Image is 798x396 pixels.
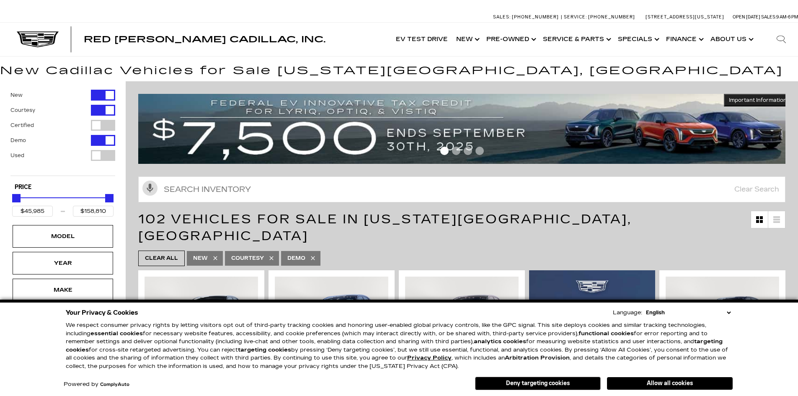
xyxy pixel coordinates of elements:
input: Search Inventory [138,176,785,202]
div: Language: [613,310,642,316]
span: [PHONE_NUMBER] [512,14,559,20]
span: New [193,253,208,264]
span: Go to slide 3 [464,147,472,155]
label: Certified [10,121,34,129]
a: Privacy Policy [407,355,452,361]
img: Cadillac Dark Logo with Cadillac White Text [17,31,59,47]
div: Make [42,285,84,295]
img: 2025 Cadillac CT4 Sport [405,277,519,362]
div: ModelModel [13,225,113,248]
strong: targeting cookies [238,347,291,353]
a: Service & Parts [539,23,614,56]
span: [PHONE_NUMBER] [588,14,635,20]
span: Go to slide 2 [452,147,460,155]
div: Year [42,259,84,268]
label: New [10,91,23,99]
a: EV Test Drive [392,23,452,56]
div: Maximum Price [105,194,114,202]
img: 2024 Cadillac CT4 Sport [275,277,388,362]
span: Open [DATE] [733,14,760,20]
strong: essential cookies [90,330,143,337]
div: Price [12,191,114,217]
label: Demo [10,136,26,145]
a: Finance [662,23,706,56]
span: Clear All [145,253,178,264]
a: Service: [PHONE_NUMBER] [561,15,637,19]
span: Go to slide 4 [475,147,484,155]
span: Important Information [729,97,787,104]
label: Courtesy [10,106,35,114]
a: Sales: [PHONE_NUMBER] [493,15,561,19]
a: Pre-Owned [482,23,539,56]
strong: functional cookies [578,330,634,337]
span: Service: [564,14,587,20]
button: Important Information [724,94,792,106]
strong: targeting cookies [66,338,723,353]
a: Specials [614,23,662,56]
h5: Price [15,184,111,191]
div: Filter by Vehicle Type [10,90,115,176]
input: Minimum [12,206,53,217]
span: 9 AM-6 PM [776,14,798,20]
div: MakeMake [13,279,113,301]
div: Minimum Price [12,194,21,202]
a: About Us [706,23,756,56]
button: Allow all cookies [607,377,733,390]
label: Used [10,151,24,160]
span: Go to slide 1 [440,147,449,155]
span: Courtesy [231,253,264,264]
img: vrp-tax-ending-august-version [138,94,792,164]
select: Language Select [644,308,733,317]
a: ComplyAuto [100,382,129,387]
div: Powered by [64,382,129,387]
button: Deny targeting cookies [475,377,601,390]
img: 2024 Cadillac CT4 Sport [145,277,258,362]
span: Sales: [493,14,511,20]
img: 2024 Cadillac CT5 Sport [666,277,779,362]
strong: analytics cookies [474,338,526,345]
svg: Click to toggle on voice search [142,181,158,196]
span: Sales: [761,14,776,20]
input: Maximum [73,206,114,217]
a: [STREET_ADDRESS][US_STATE] [646,14,724,20]
a: Red [PERSON_NAME] Cadillac, Inc. [84,35,325,44]
p: We respect consumer privacy rights by letting visitors opt out of third-party tracking cookies an... [66,321,733,370]
div: YearYear [13,252,113,274]
strong: Arbitration Provision [505,355,570,361]
span: Your Privacy & Cookies [66,307,138,318]
span: Demo [287,253,305,264]
span: 102 Vehicles for Sale in [US_STATE][GEOGRAPHIC_DATA], [GEOGRAPHIC_DATA] [138,212,632,243]
a: New [452,23,482,56]
span: Red [PERSON_NAME] Cadillac, Inc. [84,34,325,44]
div: Model [42,232,84,241]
